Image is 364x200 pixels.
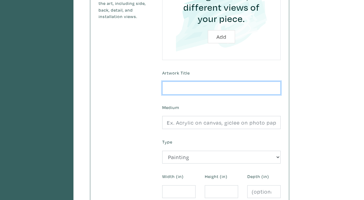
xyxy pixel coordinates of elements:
label: Height (in) [205,173,227,180]
label: Width (in) [162,173,184,180]
label: Depth (in) [247,173,269,180]
label: Medium [162,104,179,111]
input: Ex. Acrylic on canvas, giclee on photo paper [162,116,281,129]
input: (optional) [247,185,281,198]
label: Artwork Title [162,70,190,76]
label: Type [162,139,172,145]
